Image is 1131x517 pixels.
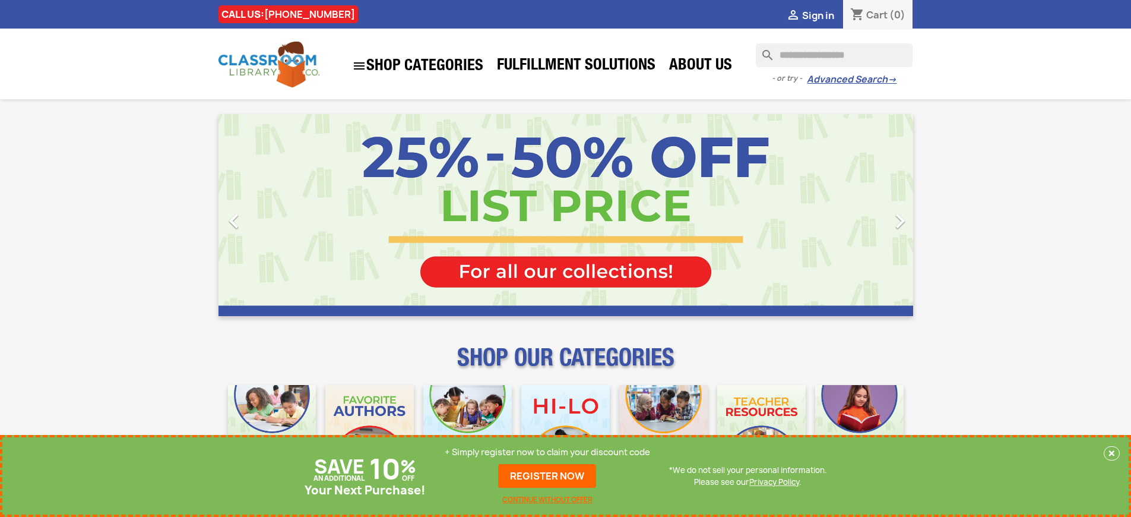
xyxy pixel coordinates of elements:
a: [PHONE_NUMBER] [264,8,355,21]
span: - or try - [772,72,807,84]
a: About Us [663,55,738,78]
a: Advanced Search→ [807,74,896,86]
img: CLC_Phonics_And_Decodables_Mobile.jpg [423,385,512,474]
i: search [756,43,770,58]
i:  [786,9,800,23]
img: CLC_HiLo_Mobile.jpg [521,385,610,474]
i: shopping_cart [850,8,864,23]
input: Search [756,43,913,67]
span: Sign in [802,9,834,22]
a: Next [809,114,913,316]
img: CLC_Bulk_Mobile.jpg [228,385,316,474]
i:  [352,59,366,73]
a:  Sign in [786,9,834,22]
p: SHOP OUR CATEGORIES [218,354,913,376]
img: CLC_Dyslexia_Mobile.jpg [815,385,904,474]
span: Cart [866,8,888,21]
i:  [219,206,249,236]
img: CLC_Teacher_Resources_Mobile.jpg [717,385,806,474]
span: (0) [889,8,905,21]
a: Previous [218,114,323,316]
div: CALL US: [218,5,358,23]
img: CLC_Favorite_Authors_Mobile.jpg [325,385,414,474]
a: Fulfillment Solutions [491,55,661,78]
ul: Carousel container [218,114,913,316]
i:  [885,206,915,236]
span: → [888,74,896,86]
img: Classroom Library Company [218,42,319,87]
a: SHOP CATEGORIES [346,53,489,79]
img: CLC_Fiction_Nonfiction_Mobile.jpg [619,385,708,474]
